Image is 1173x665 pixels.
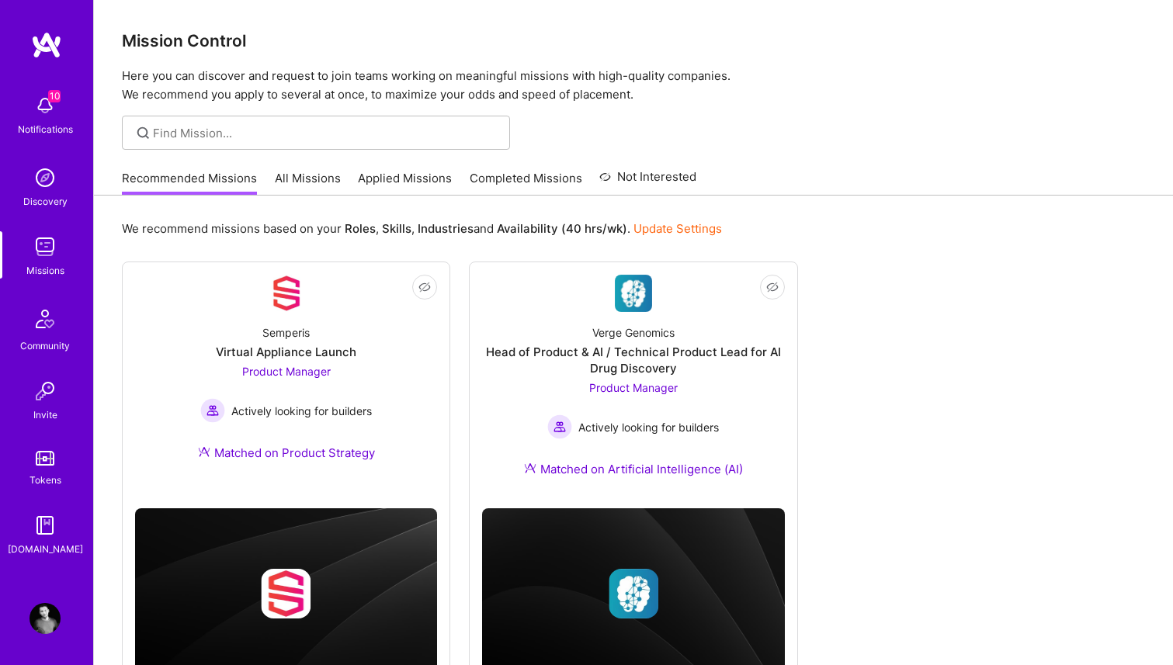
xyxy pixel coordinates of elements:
img: Actively looking for builders [547,414,572,439]
b: Skills [382,221,411,236]
div: Invite [33,407,57,423]
a: Update Settings [633,221,722,236]
a: All Missions [275,170,341,196]
img: Company Logo [268,275,305,312]
div: Semperis [262,324,310,341]
div: Tokens [29,472,61,488]
img: Company Logo [615,275,652,312]
h3: Mission Control [122,31,1145,50]
i: icon SearchGrey [134,124,152,142]
a: Not Interested [599,168,696,196]
img: Ateam Purple Icon [524,462,536,474]
input: Find Mission... [153,125,498,141]
a: Applied Missions [358,170,452,196]
a: Company LogoSemperisVirtual Appliance LaunchProduct Manager Actively looking for buildersActively... [135,275,437,480]
i: icon EyeClosed [766,281,779,293]
div: [DOMAIN_NAME] [8,541,83,557]
a: Recommended Missions [122,170,257,196]
img: guide book [29,510,61,541]
p: Here you can discover and request to join teams working on meaningful missions with high-quality ... [122,67,1145,104]
b: Industries [418,221,474,236]
img: discovery [29,162,61,193]
span: Actively looking for builders [578,419,719,435]
div: Matched on Product Strategy [198,445,375,461]
img: Actively looking for builders [200,398,225,423]
img: bell [29,90,61,121]
p: We recommend missions based on your , , and . [122,220,722,237]
img: Company logo [609,569,658,618]
img: Ateam Purple Icon [198,445,210,458]
img: User Avatar [29,603,61,634]
div: Discovery [23,193,68,210]
a: Company LogoVerge GenomicsHead of Product & AI / Technical Product Lead for AI Drug DiscoveryProd... [482,275,784,496]
img: Company logo [262,569,311,618]
div: Missions [26,262,64,279]
div: Verge Genomics [592,324,675,341]
span: Product Manager [589,381,678,394]
img: Invite [29,376,61,407]
div: Notifications [18,121,73,137]
i: icon EyeClosed [418,281,431,293]
img: teamwork [29,231,61,262]
span: Product Manager [242,365,331,378]
b: Roles [345,221,376,236]
div: Community [20,338,70,354]
a: Completed Missions [470,170,582,196]
span: Actively looking for builders [231,403,372,419]
div: Head of Product & AI / Technical Product Lead for AI Drug Discovery [482,344,784,376]
div: Matched on Artificial Intelligence (AI) [524,461,743,477]
img: logo [31,31,62,59]
a: User Avatar [26,603,64,634]
img: tokens [36,451,54,466]
b: Availability (40 hrs/wk) [497,221,627,236]
div: Virtual Appliance Launch [216,344,356,360]
span: 10 [48,90,61,102]
img: Community [26,300,64,338]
